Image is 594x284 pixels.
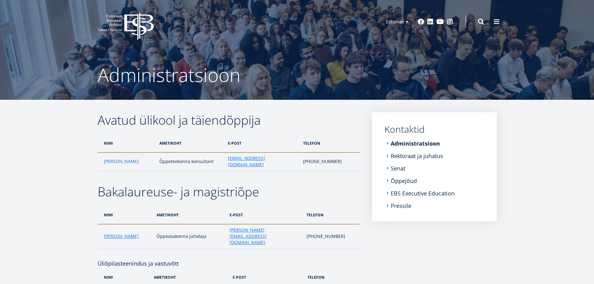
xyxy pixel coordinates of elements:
a: Õppejõud [391,178,417,184]
td: [PHONE_NUMBER] [303,224,360,249]
a: Avaleht [98,56,111,62]
th: e-post [225,134,300,152]
a: Pressile [391,203,411,209]
a: Senat [391,165,405,171]
a: Instagram [447,19,453,25]
a: Administratsioon [391,140,440,147]
th: ametikoht [153,206,227,224]
a: Facebook [418,19,424,25]
h4: Üliõpilasteenindus ja vastuvõtt [98,249,360,268]
td: Õppeosakonna juhataja [153,224,227,249]
th: telefon [300,134,359,152]
a: [EMAIL_ADDRESS][DOMAIN_NAME] [228,155,297,168]
a: Linkedin [427,19,433,25]
th: e-post [226,206,303,224]
a: EBS Executive Education [391,190,455,196]
td: Õppeteekonna konsultant [156,152,225,171]
a: [PERSON_NAME][EMAIL_ADDRESS][DOMAIN_NAME] [229,227,300,246]
a: Rektoraat ja juhatus [391,153,443,159]
h2: Bakalaureuse- ja magistriõpe [98,184,360,200]
a: [PERSON_NAME] [104,233,139,239]
span: Administratsioon [98,62,240,88]
a: Kontaktid [384,125,484,134]
th: ametikoht [156,134,225,152]
h2: Avatud ülikool ja täiendõppija [98,112,360,128]
a: Youtube [437,19,444,25]
a: [PERSON_NAME] [104,158,139,165]
th: telefon [303,206,360,224]
td: [PHONE_NUMBER] [300,152,359,171]
th: nimi [98,134,156,152]
th: nimi [98,206,153,224]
